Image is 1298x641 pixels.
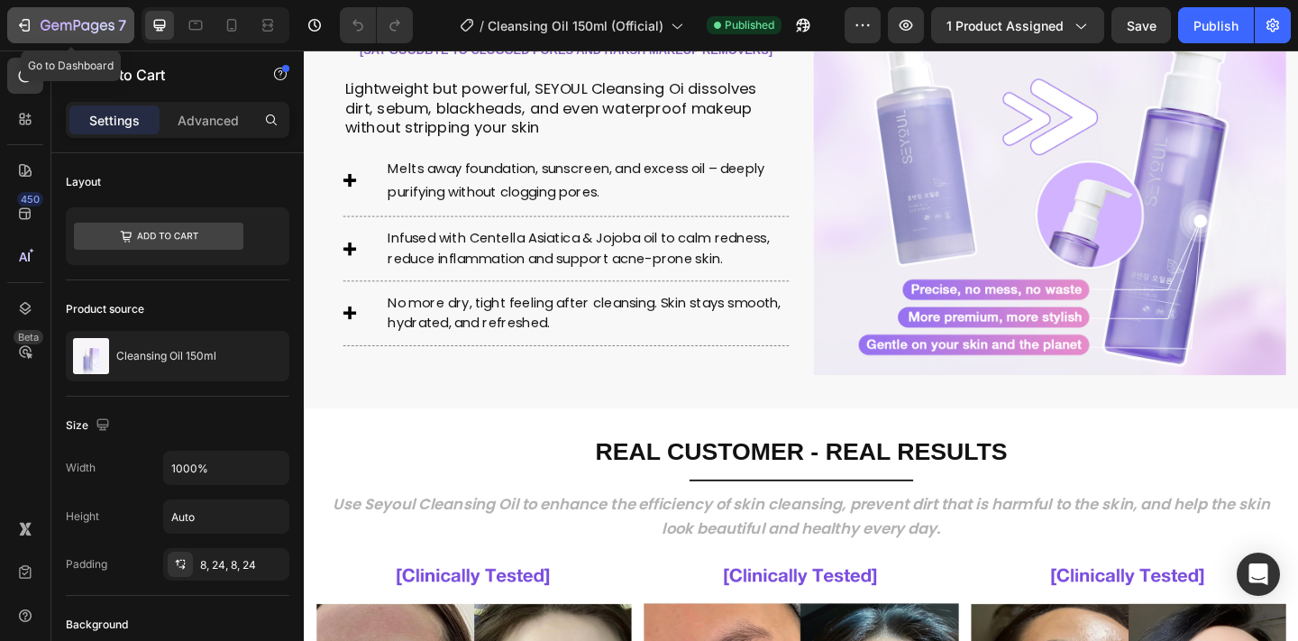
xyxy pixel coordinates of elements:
[91,264,518,307] span: No more dry, tight feeling after cleansing. Skin stays smooth, hydrated, and refreshed.
[91,194,506,236] span: Infused with Centella Asiatica & Jojoba oil to calm redness, reduce inflammation and support acne...
[91,116,526,169] p: Melts away foundation, sunscreen, and excess oil – deeply purifying without clogging pores.
[178,111,239,130] p: Advanced
[946,16,1064,35] span: 1 product assigned
[1193,16,1239,35] div: Publish
[89,111,140,130] p: Settings
[66,508,99,525] div: Height
[7,7,134,43] button: 7
[1237,553,1280,596] div: Open Intercom Messenger
[14,330,43,344] div: Beta
[725,17,774,33] span: Published
[66,174,101,190] div: Layout
[164,452,288,484] input: Auto
[32,482,1051,532] i: Use Seyoul Cleansing Oil to enhance the efficiency of skin cleansing, prevent dirt that is harmfu...
[44,31,526,94] p: Lightweight but powerful, SEYOUL Cleansing Oi dissolves dirt, sebum, blackheads, and even waterpr...
[66,556,107,572] div: Padding
[66,414,114,438] div: Size
[200,557,285,573] div: 8, 24, 8, 24
[17,192,43,206] div: 450
[1178,7,1254,43] button: Publish
[1111,7,1171,43] button: Save
[164,500,288,533] input: Auto
[304,50,1298,641] iframe: Design area
[66,617,128,633] div: Background
[66,301,144,317] div: Product source
[118,14,126,36] p: 7
[931,7,1104,43] button: 1 product assigned
[480,16,484,35] span: /
[488,16,663,35] span: Cleansing Oil 150ml (Official)
[1127,18,1156,33] span: Save
[116,350,216,362] p: Cleansing Oil 150ml
[340,7,413,43] div: Undo/Redo
[66,460,96,476] div: Width
[316,422,764,451] strong: REAL CUSTOMER - REAL RESULTS
[87,64,241,86] p: Add to Cart
[73,338,109,374] img: product feature img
